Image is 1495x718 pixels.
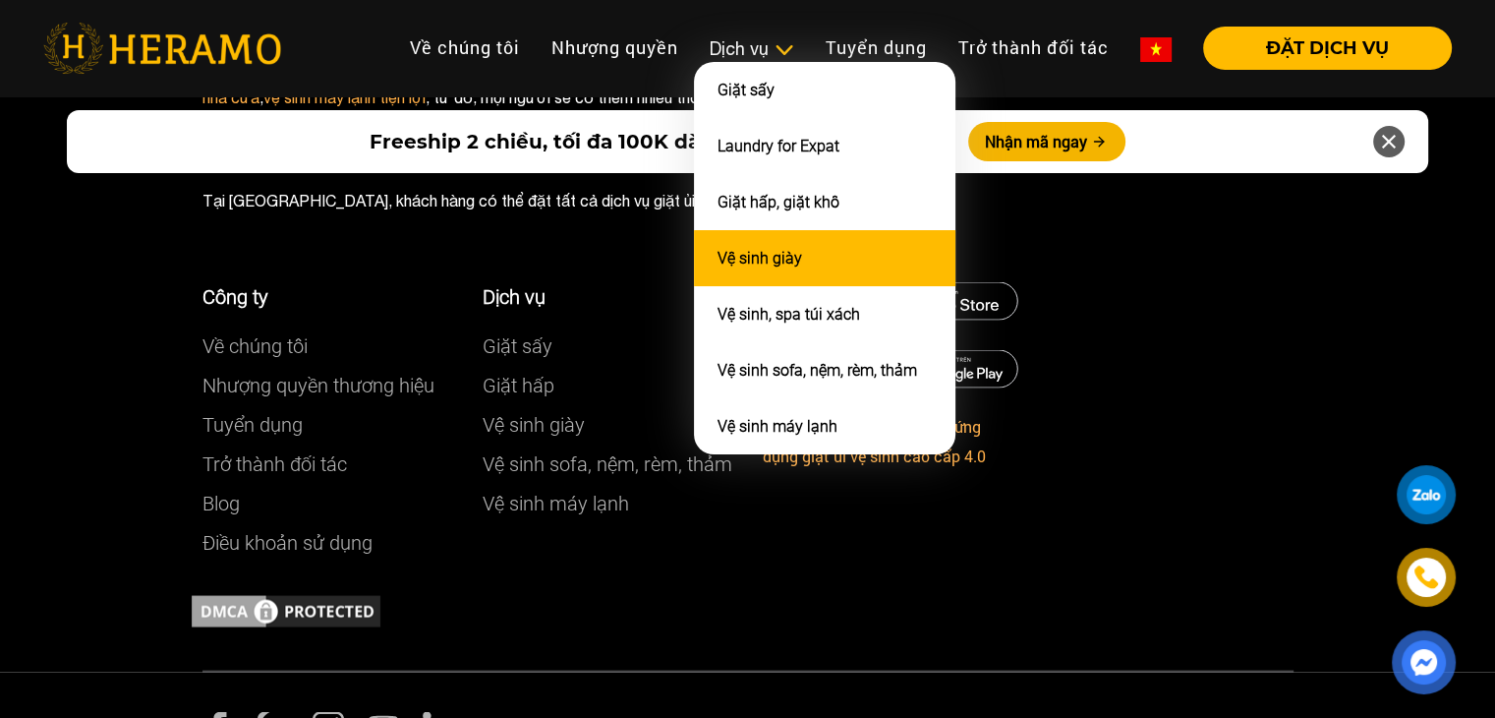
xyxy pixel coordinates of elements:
[718,249,802,268] a: Vệ sinh giày
[202,451,347,475] a: Trở thành đối tác
[536,27,694,69] a: Nhượng quyền
[394,27,536,69] a: Về chúng tôi
[1400,551,1454,605] a: phone-icon
[718,305,860,324] a: Vệ sinh, spa túi xách
[968,122,1125,161] button: Nhận mã ngay
[943,27,1124,69] a: Trở thành đối tác
[263,89,426,106] a: vệ sinh máy lạnh tiện lợi
[202,333,308,357] a: Về chúng tôi
[202,373,434,396] a: Nhượng quyền thương hiệu
[202,491,240,514] a: Blog
[483,373,554,396] a: Giặt hấp
[202,530,373,554] a: Điều khoản sử dụng
[188,600,384,618] a: DMCA.com Protection Status
[483,333,552,357] a: Giặt sấy
[1411,564,1440,592] img: phone-icon
[483,412,585,436] a: Vệ sinh giày
[483,451,732,475] a: Vệ sinh sofa, nệm, rèm, thảm
[718,193,839,211] a: Giặt hấp, giặt khô
[43,23,281,74] img: heramo-logo.png
[1140,37,1172,62] img: vn-flag.png
[483,491,629,514] a: Vệ sinh máy lạnh
[1203,27,1452,70] button: ĐẶT DỊCH VỤ
[774,40,794,60] img: subToggleIcon
[202,281,453,311] p: Công ty
[718,81,775,99] a: Giặt sấy
[188,591,384,630] img: DMCA.com Protection Status
[483,281,733,311] p: Dịch vụ
[710,35,794,62] div: Dịch vụ
[763,415,986,465] a: Hệ thống nhượng quyền và ứng dụng giặt ủi vệ sinh cao cấp 4.0
[369,127,945,156] span: Freeship 2 chiều, tối đa 100K dành cho khách hàng mới
[1187,39,1452,57] a: ĐẶT DỊCH VỤ
[202,188,1294,211] p: Tại [GEOGRAPHIC_DATA], khách hàng có thể đặt tất cả dịch vụ giặt ủi, vệ sinh chỉ với một chạm duy...
[718,417,837,436] a: Vệ sinh máy lạnh
[810,27,943,69] a: Tuyển dụng
[718,361,917,380] a: Vệ sinh sofa, nệm, rèm, thảm
[202,412,303,436] a: Tuyển dụng
[718,137,839,155] a: Laundry for Expat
